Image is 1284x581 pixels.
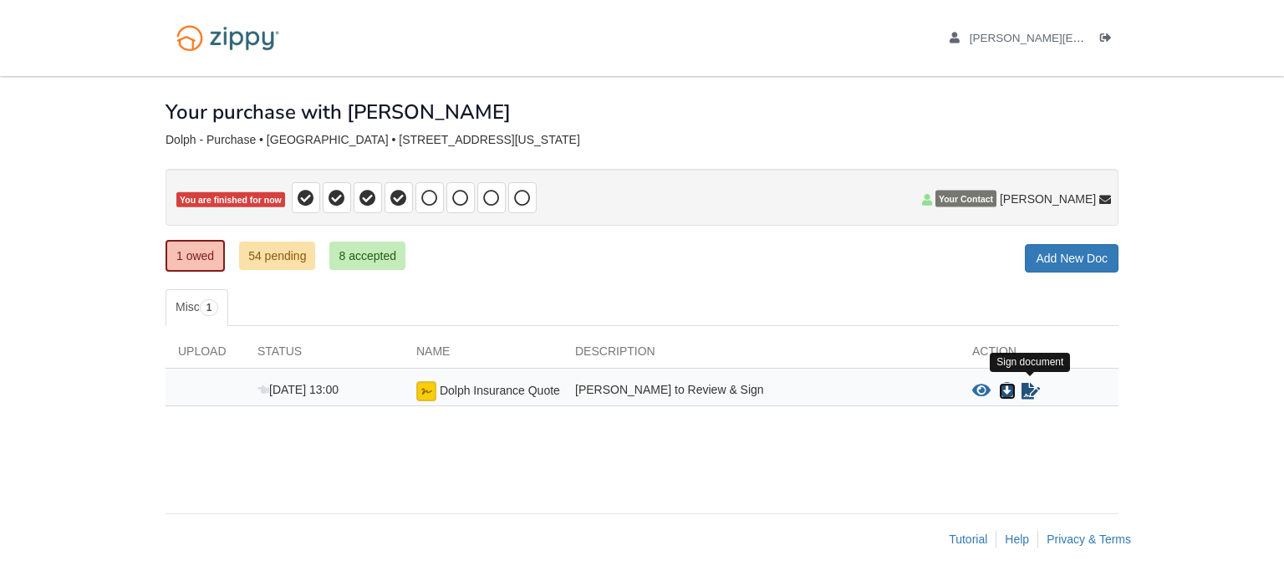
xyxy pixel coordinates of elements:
div: Upload [166,343,245,368]
button: View Dolph Insurance Quote [972,383,991,400]
div: Dolph - Purchase • [GEOGRAPHIC_DATA] • [STREET_ADDRESS][US_STATE] [166,133,1118,147]
span: [DATE] 13:00 [257,383,339,396]
div: Name [404,343,563,368]
img: Ready for you to esign [416,381,436,401]
span: Your Contact [935,191,996,207]
a: Privacy & Terms [1047,533,1131,546]
div: Description [563,343,960,368]
a: 1 owed [166,240,225,272]
a: 54 pending [239,242,315,270]
span: [PERSON_NAME] [1000,191,1096,207]
a: Add New Doc [1025,244,1118,273]
span: You are finished for now [176,192,285,208]
h1: Your purchase with [PERSON_NAME] [166,101,511,123]
a: Download Dolph Insurance Quote [999,385,1016,398]
div: Action [960,343,1118,368]
a: Help [1005,533,1029,546]
a: Tutorial [949,533,987,546]
div: Status [245,343,404,368]
a: Sign Form [1020,381,1042,401]
div: Sign document [990,353,1070,372]
span: 1 [200,299,219,316]
span: Dolph Insurance Quote [440,384,560,397]
a: Log out [1100,32,1118,48]
a: 8 accepted [329,242,405,270]
img: Logo [166,17,290,59]
div: [PERSON_NAME] to Review & Sign [563,381,960,401]
a: Misc [166,289,228,326]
